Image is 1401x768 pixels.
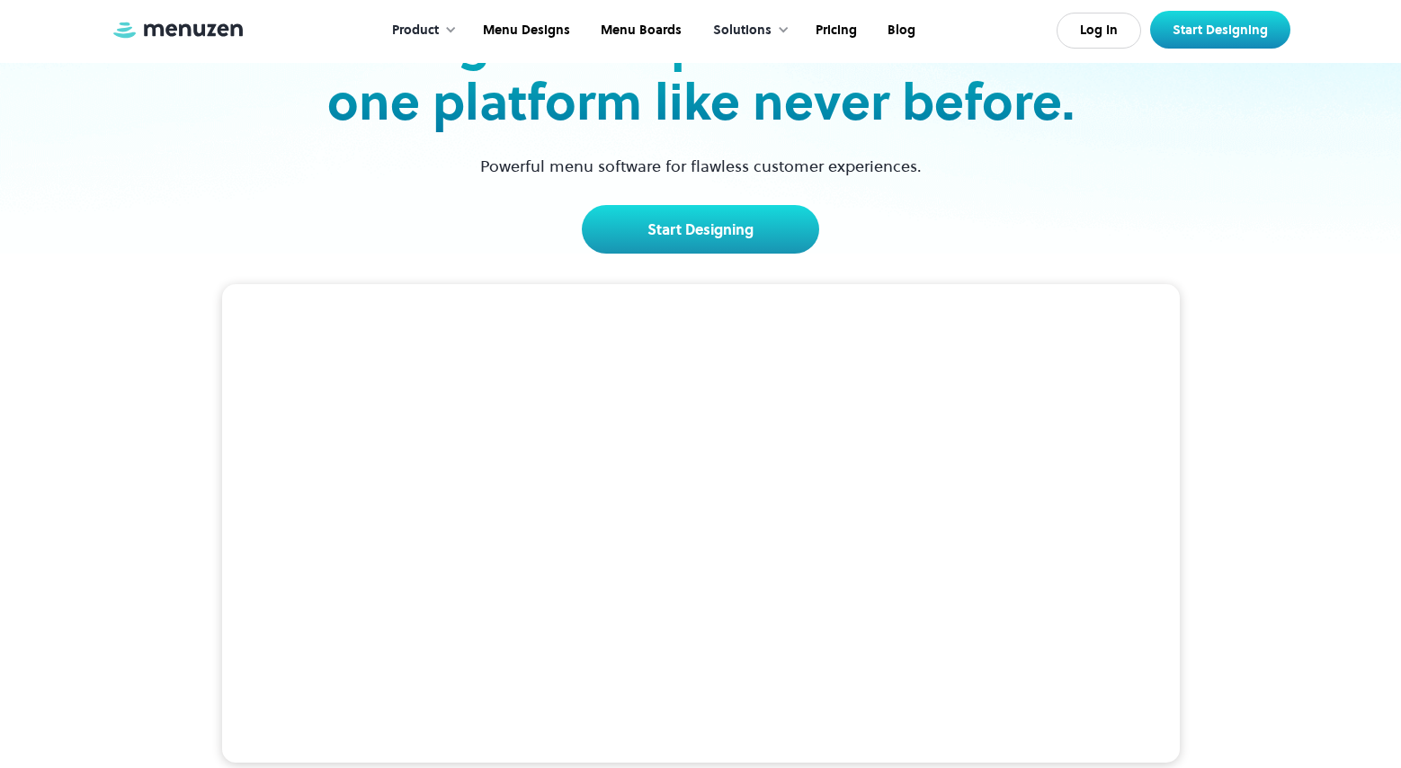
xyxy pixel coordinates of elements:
a: Menu Boards [584,3,695,58]
a: Blog [870,3,929,58]
div: Solutions [713,21,772,40]
a: Start Designing [582,205,819,254]
p: Powerful menu software for flawless customer experiences. [458,154,944,178]
div: Product [374,3,466,58]
h2: Design and update menus in one platform like never before. [321,12,1080,132]
a: Log In [1057,13,1141,49]
div: Solutions [695,3,799,58]
div: Product [392,21,439,40]
a: Menu Designs [466,3,584,58]
a: Start Designing [1150,11,1290,49]
a: Pricing [799,3,870,58]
